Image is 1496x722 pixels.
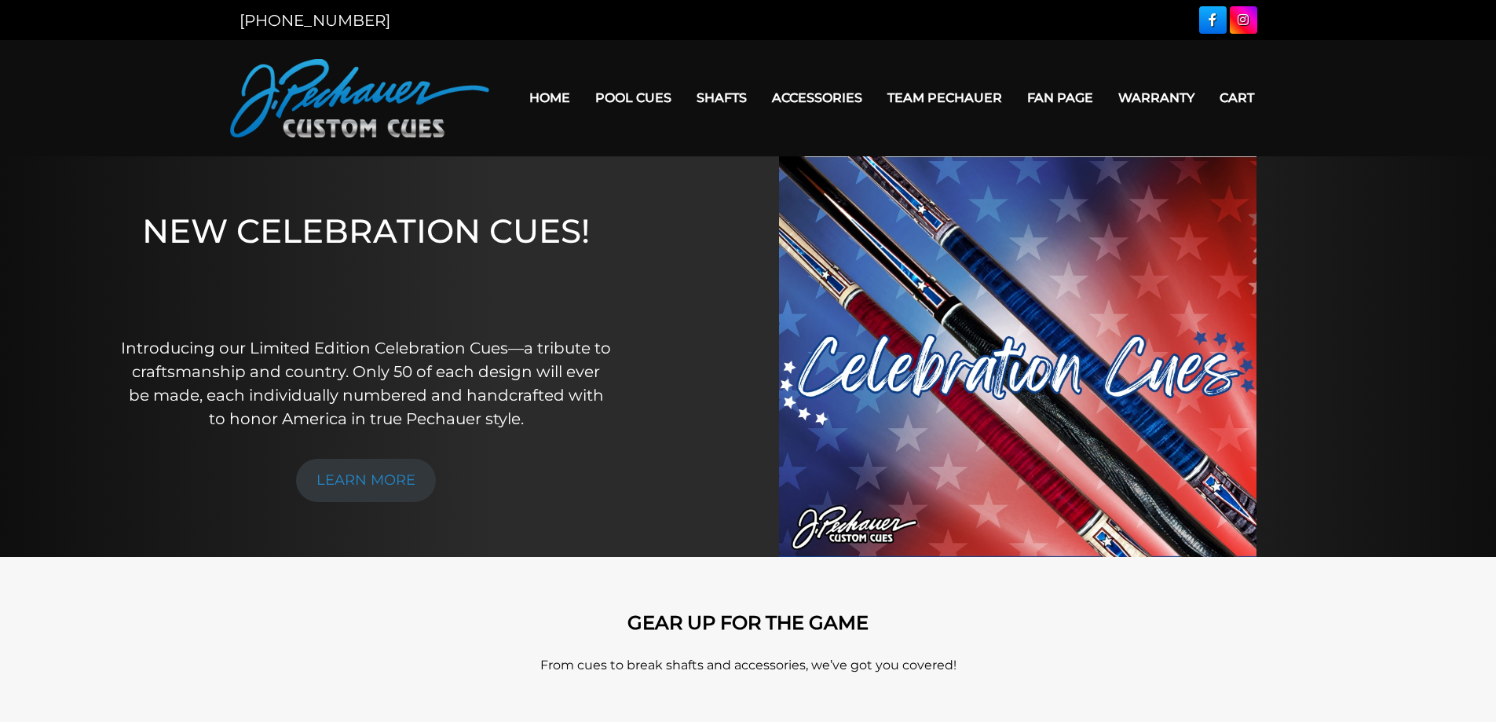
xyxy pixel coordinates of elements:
p: Introducing our Limited Edition Celebration Cues—a tribute to craftsmanship and country. Only 50 ... [120,336,613,431]
a: Home [517,78,583,118]
a: LEARN MORE [296,459,436,502]
a: Accessories [759,78,875,118]
h1: NEW CELEBRATION CUES! [120,211,613,314]
a: Warranty [1106,78,1207,118]
a: Cart [1207,78,1267,118]
a: Fan Page [1015,78,1106,118]
a: Pool Cues [583,78,684,118]
img: Pechauer Custom Cues [230,59,489,137]
a: Shafts [684,78,759,118]
a: [PHONE_NUMBER] [240,11,390,30]
a: Team Pechauer [875,78,1015,118]
p: From cues to break shafts and accessories, we’ve got you covered! [301,656,1196,675]
strong: GEAR UP FOR THE GAME [627,611,869,634]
